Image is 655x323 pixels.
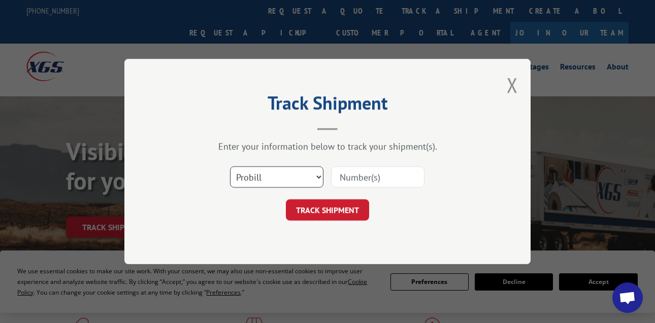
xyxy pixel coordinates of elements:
[612,282,643,313] div: Open chat
[175,96,480,115] h2: Track Shipment
[286,199,369,221] button: TRACK SHIPMENT
[331,166,424,188] input: Number(s)
[175,140,480,152] div: Enter your information below to track your shipment(s).
[507,71,518,98] button: Close modal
